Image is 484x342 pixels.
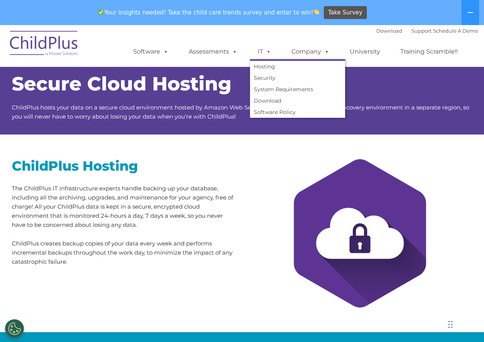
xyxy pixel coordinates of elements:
img: 👏 [314,9,319,15]
a: Download [376,28,402,34]
button: Cookies Settings [5,319,24,338]
p: The ChildPlus IT infrastructure experts handle backing up your database, including all the archiv... [12,184,236,230]
img: ✅ [98,9,104,15]
a: Hosting [250,61,345,72]
font: | [376,28,478,34]
a: University [342,44,388,59]
p: ChildPlus creates backup copies of your data every week and performs incremental backups througho... [12,239,236,266]
a: Security [250,72,345,84]
div: Drag [448,313,453,336]
span: ChildPlus hosts your data on a secure cloud environment hosted by Amazon Web Services (AWS) with ... [12,104,469,120]
h2: ChildPlus Hosting [12,157,236,174]
a: Assessments [181,44,245,59]
span: Take Survey [328,6,362,19]
a: System Requirements [250,84,345,95]
a: Company [284,44,337,59]
a: Software Policy [250,106,345,118]
a: Support [411,28,431,34]
img: cloud-hosting [274,148,446,319]
span: Secure Cloud Hosting [12,72,231,95]
a: Take Survey [324,6,367,19]
a: Software [126,44,176,59]
a: Training Scramble!! [393,44,465,59]
a: Schedule A Demo [433,28,478,34]
iframe: Chat Widget [360,260,484,342]
a: IT [250,44,279,59]
img: ChildPlus by Procare Solutions [6,25,82,63]
a: Download [250,95,345,106]
span: Your insights needed! Take the child care trends survey and enter to win! [95,5,323,20]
